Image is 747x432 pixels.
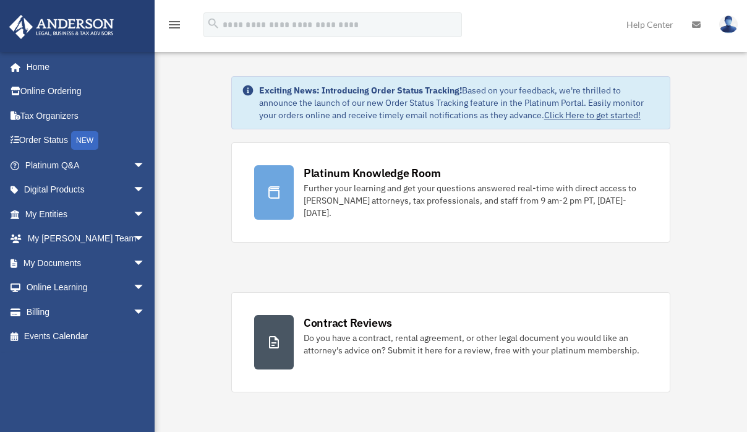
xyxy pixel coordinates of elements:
[133,251,158,276] span: arrow_drop_down
[304,332,647,356] div: Do you have a contract, rental agreement, or other legal document you would like an attorney's ad...
[719,15,738,33] img: User Pic
[6,15,117,39] img: Anderson Advisors Platinum Portal
[9,324,164,349] a: Events Calendar
[133,275,158,301] span: arrow_drop_down
[133,178,158,203] span: arrow_drop_down
[259,85,462,96] strong: Exciting News: Introducing Order Status Tracking!
[231,142,670,243] a: Platinum Knowledge Room Further your learning and get your questions answered real-time with dire...
[133,202,158,227] span: arrow_drop_down
[231,292,670,392] a: Contract Reviews Do you have a contract, rental agreement, or other legal document you would like...
[9,79,164,104] a: Online Ordering
[544,110,641,121] a: Click Here to get started!
[9,54,158,79] a: Home
[9,178,164,202] a: Digital Productsarrow_drop_down
[207,17,220,30] i: search
[9,275,164,300] a: Online Learningarrow_drop_down
[9,128,164,153] a: Order StatusNEW
[167,22,182,32] a: menu
[9,153,164,178] a: Platinum Q&Aarrow_drop_down
[167,17,182,32] i: menu
[304,315,392,330] div: Contract Reviews
[71,131,98,150] div: NEW
[9,202,164,227] a: My Entitiesarrow_drop_down
[304,182,647,219] div: Further your learning and get your questions answered real-time with direct access to [PERSON_NAM...
[304,165,441,181] div: Platinum Knowledge Room
[133,153,158,178] span: arrow_drop_down
[133,300,158,325] span: arrow_drop_down
[9,103,164,128] a: Tax Organizers
[259,84,660,121] div: Based on your feedback, we're thrilled to announce the launch of our new Order Status Tracking fe...
[133,227,158,252] span: arrow_drop_down
[9,251,164,275] a: My Documentsarrow_drop_down
[9,300,164,324] a: Billingarrow_drop_down
[9,227,164,251] a: My [PERSON_NAME] Teamarrow_drop_down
